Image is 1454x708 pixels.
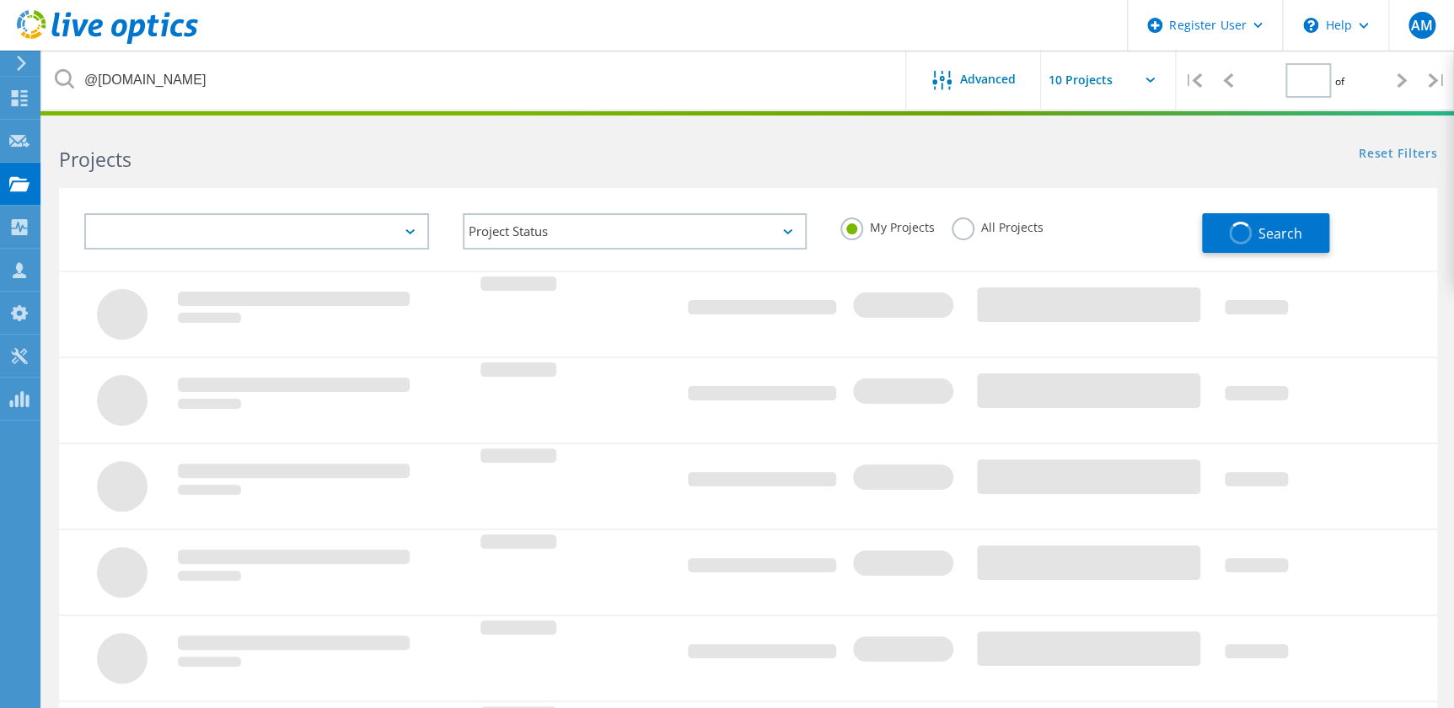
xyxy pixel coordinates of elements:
a: Live Optics Dashboard [17,35,198,47]
span: Advanced [960,73,1016,85]
div: Project Status [463,213,807,249]
div: | [1419,51,1454,110]
span: Search [1258,224,1302,243]
span: of [1335,74,1344,88]
label: My Projects [840,217,935,233]
button: Search [1202,213,1329,253]
b: Projects [59,146,131,173]
div: | [1176,51,1210,110]
span: AM [1410,19,1432,32]
input: Search projects by name, owner, ID, company, etc [42,51,907,110]
svg: \n [1303,18,1318,33]
a: Reset Filters [1359,147,1437,162]
label: All Projects [952,217,1044,233]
